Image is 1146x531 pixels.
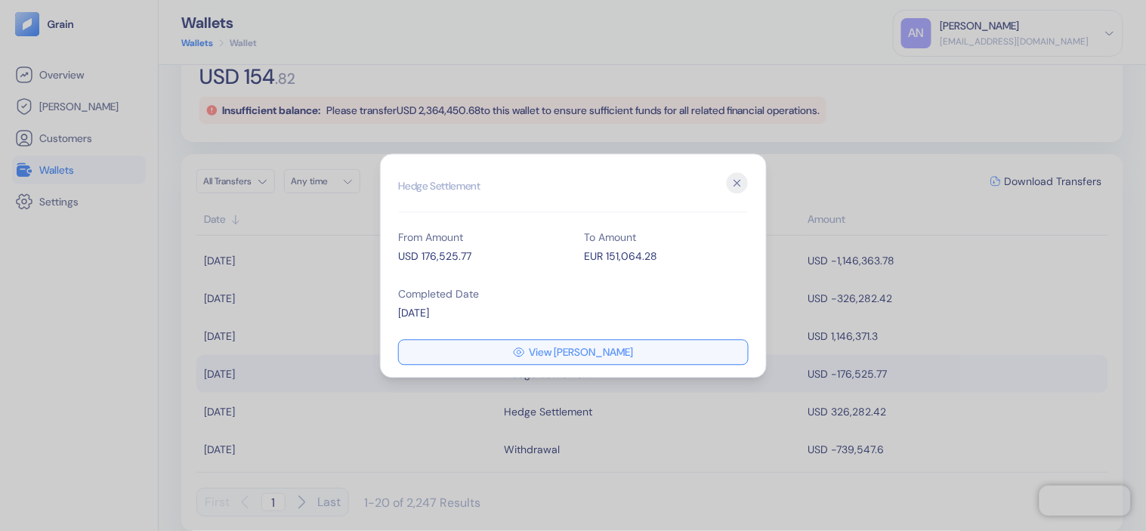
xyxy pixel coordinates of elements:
[399,249,562,264] div: USD 176,525.77
[399,172,748,212] h2: Hedge Settlement
[529,347,633,357] span: View [PERSON_NAME]
[399,305,562,321] div: [DATE]
[585,249,748,264] div: EUR 151,064.28
[399,340,748,364] button: View [PERSON_NAME]
[585,232,748,242] div: To Amount
[399,232,562,242] div: From Amount
[399,289,562,299] div: Completed Date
